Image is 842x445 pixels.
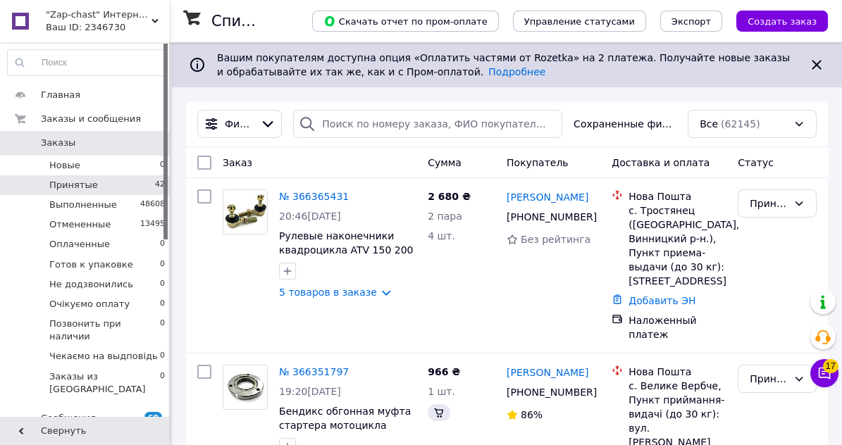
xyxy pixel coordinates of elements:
[49,199,117,211] span: Выполненные
[748,16,817,27] span: Создать заказ
[49,238,110,251] span: Оплаченные
[49,318,160,343] span: Позвонить при наличии
[41,137,75,149] span: Заказы
[223,157,252,168] span: Заказ
[507,365,588,380] a: [PERSON_NAME]
[49,258,133,271] span: Готов к упаковке
[160,298,165,311] span: 0
[738,157,774,168] span: Статус
[428,157,462,168] span: Сумма
[323,15,488,27] span: Скачать отчет по пром-оплате
[49,298,130,311] span: Очікуємо оплату
[810,359,838,387] button: Чат с покупателем17
[223,365,268,410] a: Фото товару
[428,230,455,242] span: 4 шт.
[211,13,333,30] h1: Список заказов
[46,8,151,21] span: "Zap-chast" Интернет магазин. Запчасти для квадроциклов
[629,295,695,306] a: Добавить ЭН
[8,50,166,75] input: Поиск
[46,21,169,34] div: Ваш ID: 2346730
[823,359,838,373] span: 17
[293,110,562,138] input: Поиск по номеру заказа, ФИО покупателя, номеру телефона, Email, номеру накладной
[521,234,590,245] span: Без рейтинга
[507,387,597,398] span: [PHONE_NUMBER]
[721,118,760,130] span: (62145)
[279,386,341,397] span: 19:20[DATE]
[750,371,788,387] div: Принят
[660,11,722,32] button: Экспорт
[488,66,545,77] a: Подробнее
[160,159,165,172] span: 0
[629,203,726,288] div: с. Тростянец ([GEOGRAPHIC_DATA], Винницкий р-н.), Пункт приема-выдачи (до 30 кг): [STREET_ADDRESS]
[41,113,141,125] span: Заказы и сообщения
[428,211,462,222] span: 2 пара
[629,189,726,203] div: Нова Пошта
[217,52,790,77] span: Вашим покупателям доступна опция «Оплатить частями от Rozetka» на 2 платежа. Получайте новые зака...
[223,190,267,234] img: Фото товару
[671,16,711,27] span: Экспорт
[49,159,80,172] span: Новые
[428,191,471,202] span: 2 680 ₴
[223,365,267,409] img: Фото товару
[279,406,411,445] a: Бендикс обгонная муфта стартера мотоцикла TEKKEN 250 166FMM
[155,179,165,192] span: 42
[513,11,646,32] button: Управление статусами
[225,117,254,131] span: Фильтры
[41,89,80,101] span: Главная
[524,16,635,27] span: Управление статусами
[41,412,96,425] span: Сообщения
[160,370,165,396] span: 0
[49,370,160,396] span: Заказы из [GEOGRAPHIC_DATA]
[612,157,710,168] span: Доставка и оплата
[521,409,543,420] span: 86%
[507,211,597,222] span: [PHONE_NUMBER]
[279,366,349,377] a: № 366351797
[279,211,341,222] span: 20:46[DATE]
[160,258,165,271] span: 0
[700,117,718,131] span: Все
[507,190,588,204] a: [PERSON_NAME]
[160,278,165,291] span: 0
[629,313,726,341] div: Наложенный платеж
[750,196,788,211] div: Принят
[49,350,158,363] span: Чекаємо на выдповідь
[49,278,133,291] span: Не додзвонились
[160,318,165,343] span: 0
[49,179,98,192] span: Принятые
[428,386,455,397] span: 1 шт.
[49,218,111,231] span: Отмененные
[140,199,165,211] span: 48608
[722,15,828,26] a: Создать заказ
[160,350,165,363] span: 0
[140,218,165,231] span: 13495
[160,238,165,251] span: 0
[629,365,726,379] div: Нова Пошта
[144,412,162,424] span: 68
[223,189,268,234] a: Фото товару
[279,287,377,298] a: 5 товаров в заказе
[428,366,460,377] span: 966 ₴
[736,11,828,32] button: Создать заказ
[574,117,676,131] span: Сохраненные фильтры:
[312,11,499,32] button: Скачать отчет по пром-оплате
[507,157,569,168] span: Покупатель
[279,230,413,270] a: Рулевые наконечники квадроцикла ATV 150 200 250 300 500 10 12 пара
[279,191,349,202] a: № 366365431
